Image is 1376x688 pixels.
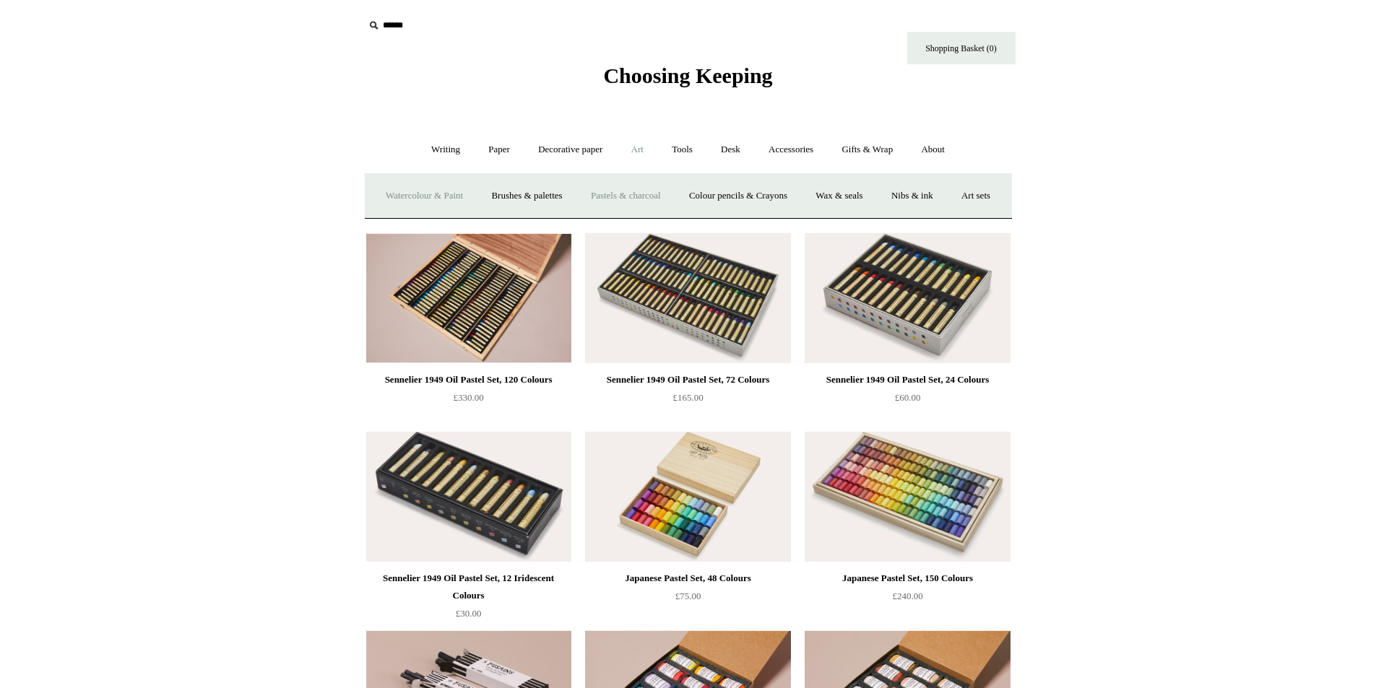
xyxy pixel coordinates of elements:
div: Sennelier 1949 Oil Pastel Set, 12 Iridescent Colours [370,570,568,604]
a: Paper [475,131,523,169]
span: £60.00 [895,392,921,403]
a: Sennelier 1949 Oil Pastel Set, 12 Iridescent Colours £30.00 [366,570,571,629]
a: Decorative paper [525,131,615,169]
a: Sennelier 1949 Oil Pastel Set, 24 Colours Sennelier 1949 Oil Pastel Set, 24 Colours [805,233,1010,363]
a: Sennelier 1949 Oil Pastel Set, 12 Iridescent Colours Sennelier 1949 Oil Pastel Set, 12 Iridescent... [366,432,571,562]
span: £75.00 [675,591,701,601]
img: Sennelier 1949 Oil Pastel Set, 12 Iridescent Colours [366,432,571,562]
a: Watercolour & Paint [373,177,476,215]
div: Sennelier 1949 Oil Pastel Set, 120 Colours [370,371,568,388]
a: Shopping Basket (0) [907,32,1016,64]
div: Japanese Pastel Set, 48 Colours [589,570,787,587]
a: Sennelier 1949 Oil Pastel Set, 24 Colours £60.00 [805,371,1010,430]
span: £165.00 [672,392,703,403]
div: Sennelier 1949 Oil Pastel Set, 72 Colours [589,371,787,388]
a: Pastels & charcoal [578,177,674,215]
a: Writing [418,131,473,169]
a: Sennelier 1949 Oil Pastel Set, 72 Colours Sennelier 1949 Oil Pastel Set, 72 Colours [585,233,790,363]
a: Choosing Keeping [603,75,772,85]
img: Sennelier 1949 Oil Pastel Set, 24 Colours [805,233,1010,363]
a: Tools [659,131,706,169]
a: Sennelier 1949 Oil Pastel Set, 120 Colours Sennelier 1949 Oil Pastel Set, 120 Colours [366,233,571,363]
img: Sennelier 1949 Oil Pastel Set, 120 Colours [366,233,571,363]
a: Japanese Pastel Set, 150 Colours £240.00 [805,570,1010,629]
div: Sennelier 1949 Oil Pastel Set, 24 Colours [808,371,1006,388]
a: Wax & seals [802,177,875,215]
a: Japanese Pastel Set, 150 Colours Japanese Pastel Set, 150 Colours [805,432,1010,562]
img: Sennelier 1949 Oil Pastel Set, 72 Colours [585,233,790,363]
span: Choosing Keeping [603,64,772,87]
a: Gifts & Wrap [828,131,906,169]
a: Art sets [948,177,1003,215]
a: Japanese Pastel Set, 48 Colours £75.00 [585,570,790,629]
span: £330.00 [453,392,483,403]
a: Sennelier 1949 Oil Pastel Set, 120 Colours £330.00 [366,371,571,430]
a: Colour pencils & Crayons [676,177,800,215]
a: Accessories [756,131,826,169]
a: Japanese Pastel Set, 48 Colours Japanese Pastel Set, 48 Colours [585,432,790,562]
a: Sennelier 1949 Oil Pastel Set, 72 Colours £165.00 [585,371,790,430]
span: £30.00 [456,608,482,619]
a: About [908,131,958,169]
img: Japanese Pastel Set, 48 Colours [585,432,790,562]
a: Desk [708,131,753,169]
span: £240.00 [892,591,922,601]
a: Nibs & ink [878,177,946,215]
a: Brushes & palettes [478,177,575,215]
div: Japanese Pastel Set, 150 Colours [808,570,1006,587]
a: Art [618,131,657,169]
img: Japanese Pastel Set, 150 Colours [805,432,1010,562]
